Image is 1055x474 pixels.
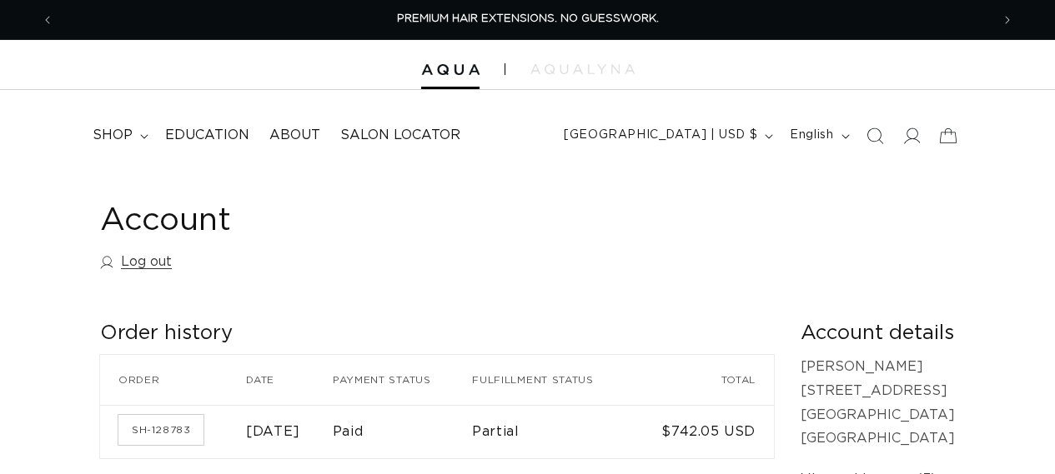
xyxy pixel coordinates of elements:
[100,321,774,347] h2: Order history
[397,13,659,24] span: PREMIUM HAIR EXTENSIONS. NO GUESSWORK.
[857,117,893,154] summary: Search
[421,64,480,76] img: Aqua Hair Extensions
[340,127,460,144] span: Salon Locator
[100,201,955,242] h1: Account
[554,120,780,152] button: [GEOGRAPHIC_DATA] | USD $
[155,117,259,154] a: Education
[333,355,472,405] th: Payment status
[100,355,246,405] th: Order
[780,120,856,152] button: English
[246,425,300,438] time: [DATE]
[801,355,955,451] p: [PERSON_NAME] [STREET_ADDRESS] [GEOGRAPHIC_DATA] [GEOGRAPHIC_DATA]
[29,4,66,36] button: Previous announcement
[530,64,635,74] img: aqualyna.com
[259,117,330,154] a: About
[100,250,172,274] a: Log out
[330,117,470,154] a: Salon Locator
[472,405,640,458] td: Partial
[83,117,155,154] summary: shop
[93,127,133,144] span: shop
[801,321,955,347] h2: Account details
[989,4,1026,36] button: Next announcement
[333,405,472,458] td: Paid
[246,355,333,405] th: Date
[640,405,774,458] td: $742.05 USD
[472,355,640,405] th: Fulfillment status
[564,127,757,144] span: [GEOGRAPHIC_DATA] | USD $
[640,355,774,405] th: Total
[790,127,833,144] span: English
[269,127,320,144] span: About
[118,415,203,445] a: Order number SH-128783
[165,127,249,144] span: Education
